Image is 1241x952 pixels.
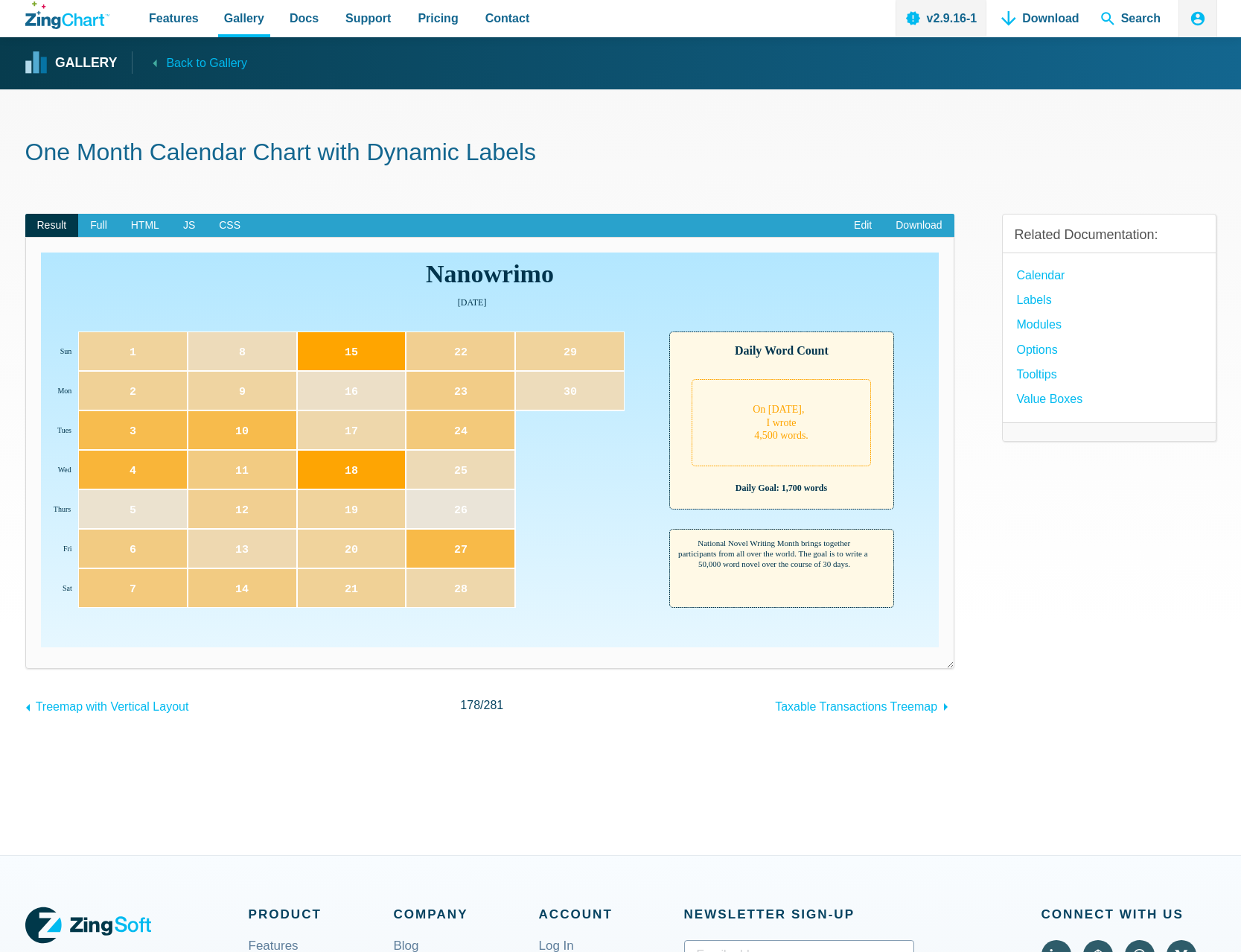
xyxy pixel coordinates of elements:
[418,8,458,28] span: Pricing
[166,53,246,73] span: Back to Gallery
[224,8,264,28] span: Gallery
[775,693,954,717] a: Taxable Transactions Treemap
[484,699,504,711] span: 281
[1041,904,1216,925] span: Connect With Us
[25,214,79,238] span: Result
[78,214,119,238] span: Full
[1017,340,1058,360] a: options
[1015,226,1204,244] h3: Related Documentation:
[394,904,539,925] span: Company
[345,8,391,28] span: Support
[684,904,915,925] span: Newsletter Sign‑up
[290,8,319,28] span: Docs
[25,1,109,29] a: ZingChart Logo. Click to return to the homepage
[119,214,171,238] span: HTML
[132,51,246,73] a: Back to Gallery
[775,700,937,713] span: Taxable Transactions Treemap
[1017,290,1052,310] a: Labels
[884,214,954,238] a: Download
[55,57,117,70] strong: Gallery
[25,52,117,74] a: Gallery
[1017,265,1065,285] a: Calendar
[36,700,189,713] span: Treemap with Vertical Layout
[1017,314,1062,334] a: modules
[25,693,189,717] a: Treemap with Vertical Layout
[25,137,1216,171] h1: One Month Calendar Chart with Dynamic Labels
[460,699,480,711] span: 178
[249,904,394,925] span: Product
[842,214,884,238] a: Edit
[207,214,252,238] span: CSS
[1017,389,1083,409] a: Value Boxes
[485,8,530,28] span: Contact
[539,904,684,925] span: Account
[149,8,199,28] span: Features
[1017,364,1057,384] a: Tooltips
[25,904,151,947] a: ZingSoft Logo. Click to visit the ZingSoft site (external).
[460,695,503,715] span: /
[171,214,207,238] span: JS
